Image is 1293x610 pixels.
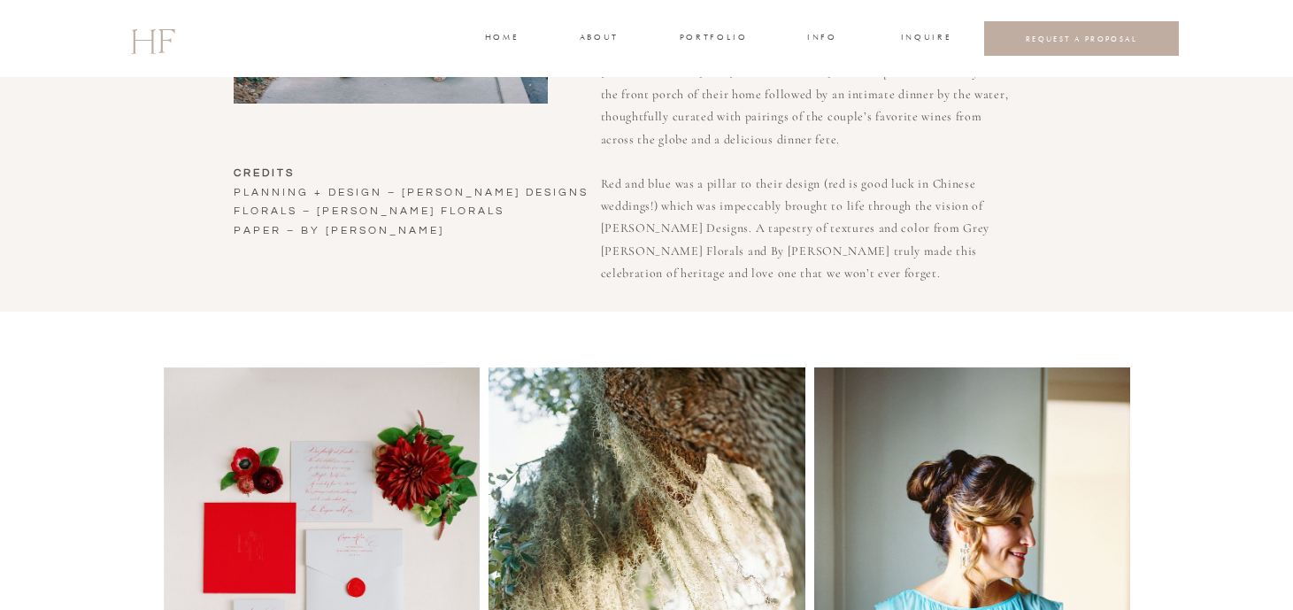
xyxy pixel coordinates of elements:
[234,164,601,319] h3: planning + design – [PERSON_NAME] designs florals – [PERSON_NAME] florals paper – by [PERSON_NAME]
[234,167,295,179] b: CREDITS
[806,31,839,47] a: INFO
[901,31,949,47] a: INQUIRE
[998,34,1166,43] a: REQUEST A PROPOSAL
[680,31,746,47] a: portfolio
[580,31,617,47] a: about
[601,61,1014,289] h3: [PERSON_NAME] and [PERSON_NAME] wed at a private ceremony on the front porch of their home follow...
[485,31,518,47] a: home
[130,13,174,65] a: HF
